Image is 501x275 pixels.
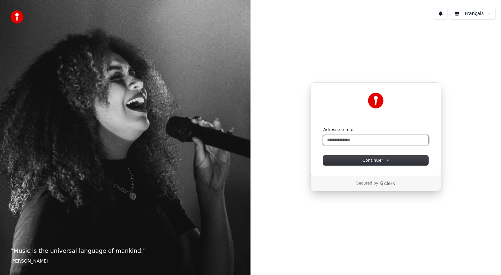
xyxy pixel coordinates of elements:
button: Continuer [323,155,428,165]
p: “ Music is the universal language of mankind. ” [10,246,240,255]
footer: [PERSON_NAME] [10,258,240,265]
label: Adresse e-mail [323,127,355,133]
a: Clerk logo [380,181,395,186]
img: youka [10,10,23,24]
img: Youka [368,93,384,108]
p: Secured by [356,181,378,186]
span: Continuer [362,157,389,163]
